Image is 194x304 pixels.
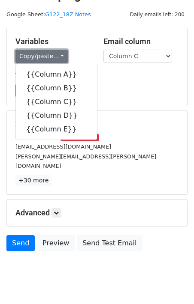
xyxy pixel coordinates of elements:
small: Email Address [15,134,54,140]
small: [PERSON_NAME][EMAIL_ADDRESS][PERSON_NAME][DOMAIN_NAME] [15,153,156,170]
a: {{Column C}} [16,95,97,109]
a: Send Test Email [77,235,142,251]
small: Google Sheet: [6,11,91,18]
a: G122_18Z Notes [45,11,91,18]
a: Daily emails left: 200 [127,11,188,18]
a: +30 more [15,175,52,186]
a: Send [6,235,35,251]
a: {{Column A}} [16,68,97,81]
a: {{Column B}} [16,81,97,95]
a: {{Column D}} [16,109,97,122]
h5: Advanced [15,208,179,218]
h5: Variables [15,37,91,46]
a: Preview [37,235,75,251]
small: [EMAIL_ADDRESS][DOMAIN_NAME] [15,143,111,150]
a: Copy/paste... [15,50,68,63]
iframe: Chat Widget [151,263,194,304]
a: {{Column E}} [16,122,97,136]
span: Daily emails left: 200 [127,10,188,19]
h5: Email column [103,37,179,46]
